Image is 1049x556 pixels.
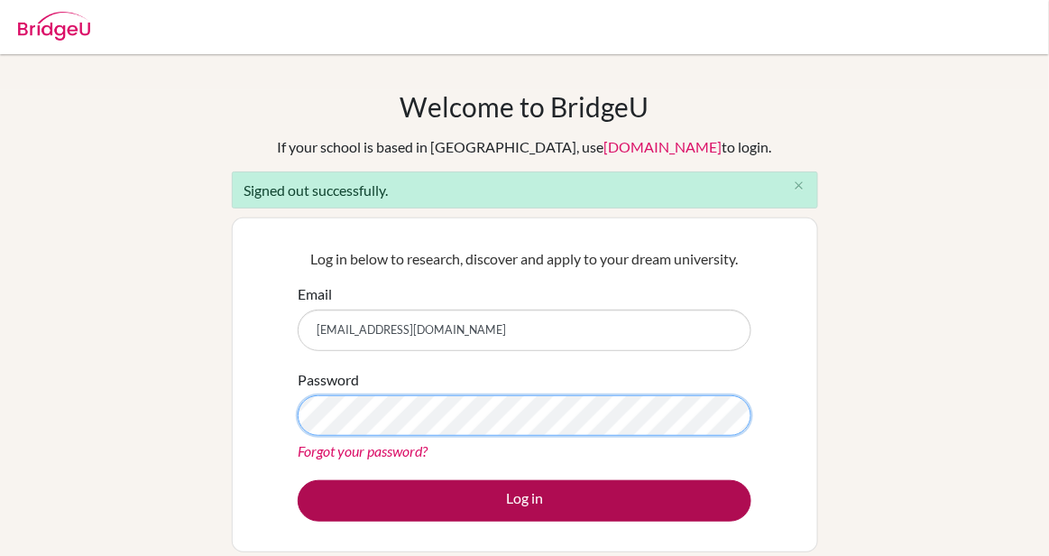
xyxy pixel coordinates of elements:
[400,90,649,123] h1: Welcome to BridgeU
[604,138,722,155] a: [DOMAIN_NAME]
[18,12,90,41] img: Bridge-U
[298,283,332,305] label: Email
[781,172,817,199] button: Close
[792,179,805,192] i: close
[298,480,751,522] button: Log in
[232,171,818,208] div: Signed out successfully.
[298,369,359,391] label: Password
[278,136,772,158] div: If your school is based in [GEOGRAPHIC_DATA], use to login.
[298,248,751,270] p: Log in below to research, discover and apply to your dream university.
[298,442,428,459] a: Forgot your password?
